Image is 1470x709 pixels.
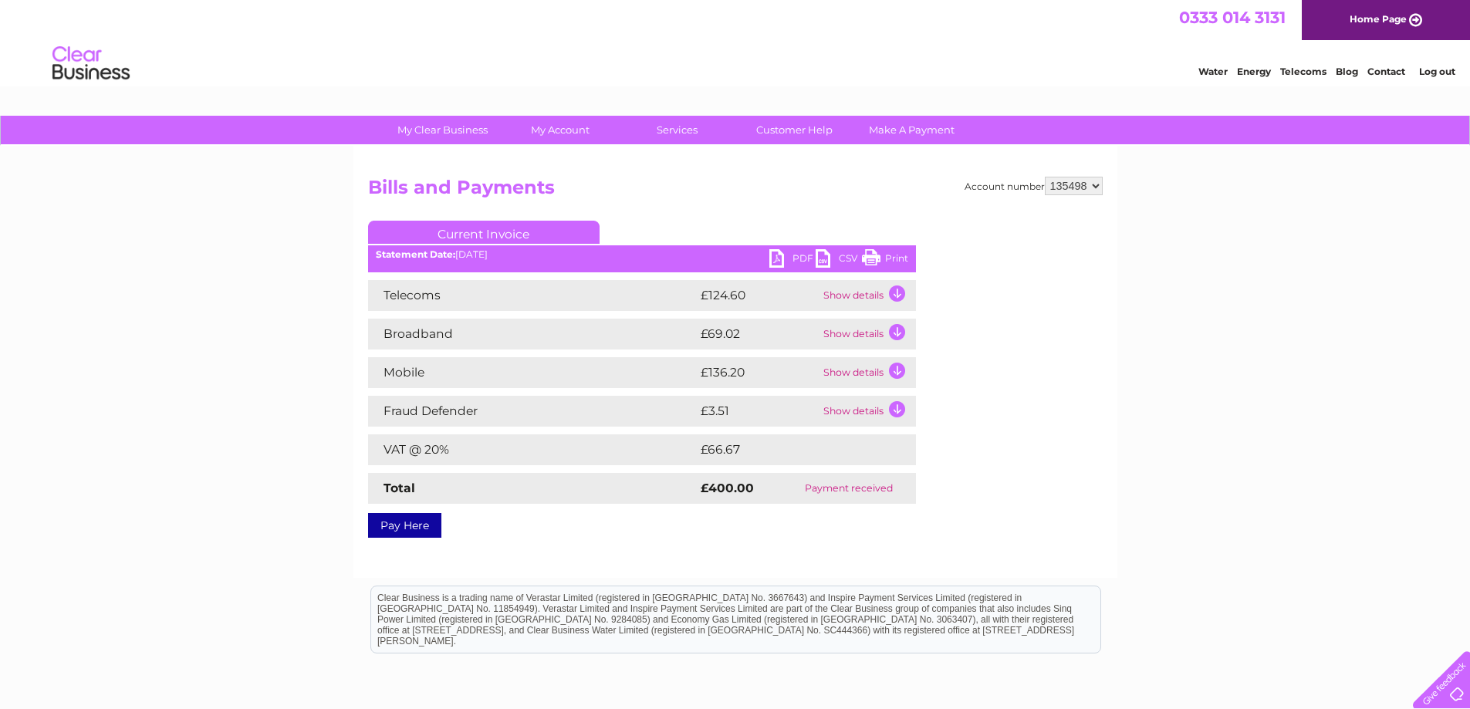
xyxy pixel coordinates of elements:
img: logo.png [52,40,130,87]
strong: £400.00 [701,481,754,495]
h2: Bills and Payments [368,177,1103,206]
td: £136.20 [697,357,819,388]
a: PDF [769,249,816,272]
div: Clear Business is a trading name of Verastar Limited (registered in [GEOGRAPHIC_DATA] No. 3667643... [371,8,1100,75]
a: Print [862,249,908,272]
a: Contact [1367,66,1405,77]
a: Make A Payment [848,116,975,144]
b: Statement Date: [376,248,455,260]
td: £124.60 [697,280,819,311]
a: Pay Here [368,513,441,538]
a: Telecoms [1280,66,1326,77]
a: Water [1198,66,1228,77]
a: Customer Help [731,116,858,144]
td: Broadband [368,319,697,349]
a: Current Invoice [368,221,600,244]
td: VAT @ 20% [368,434,697,465]
a: Energy [1237,66,1271,77]
td: £69.02 [697,319,819,349]
td: Show details [819,396,916,427]
strong: Total [384,481,415,495]
a: Services [613,116,741,144]
div: Account number [965,177,1103,195]
a: Log out [1419,66,1455,77]
td: Payment received [782,473,915,504]
td: £66.67 [697,434,885,465]
div: [DATE] [368,249,916,260]
td: Mobile [368,357,697,388]
td: Show details [819,357,916,388]
td: Show details [819,319,916,349]
td: Fraud Defender [368,396,697,427]
td: £3.51 [697,396,819,427]
a: 0333 014 3131 [1179,8,1286,27]
td: Show details [819,280,916,311]
a: My Clear Business [379,116,506,144]
a: Blog [1336,66,1358,77]
a: CSV [816,249,862,272]
a: My Account [496,116,623,144]
td: Telecoms [368,280,697,311]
